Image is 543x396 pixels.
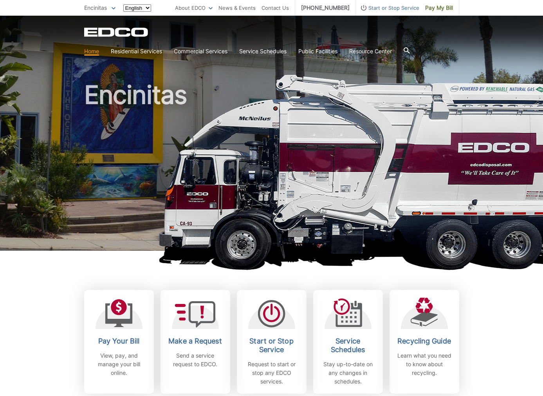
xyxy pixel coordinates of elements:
[349,47,392,56] a: Resource Center
[84,27,149,37] a: EDCD logo. Return to the homepage.
[395,337,453,345] h2: Recycling Guide
[123,4,151,12] select: Select a language
[313,290,383,394] a: Service Schedules Stay up-to-date on any changes in schedules.
[243,337,301,354] h2: Start or Stop Service
[166,351,224,369] p: Send a service request to EDCO.
[319,360,377,386] p: Stay up-to-date on any changes in schedules.
[218,4,256,12] a: News & Events
[298,47,337,56] a: Public Facilities
[84,4,107,11] span: Encinitas
[262,4,289,12] a: Contact Us
[239,47,287,56] a: Service Schedules
[111,47,162,56] a: Residential Services
[90,337,148,345] h2: Pay Your Bill
[319,337,377,354] h2: Service Schedules
[84,47,99,56] a: Home
[175,4,213,12] a: About EDCO
[390,290,459,394] a: Recycling Guide Learn what you need to know about recycling.
[166,337,224,345] h2: Make a Request
[90,351,148,377] p: View, pay, and manage your bill online.
[174,47,227,56] a: Commercial Services
[243,360,301,386] p: Request to start or stop any EDCO services.
[425,4,453,12] span: Pay My Bill
[161,290,230,394] a: Make a Request Send a service request to EDCO.
[84,290,154,394] a: Pay Your Bill View, pay, and manage your bill online.
[84,82,459,254] h1: Encinitas
[395,351,453,377] p: Learn what you need to know about recycling.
